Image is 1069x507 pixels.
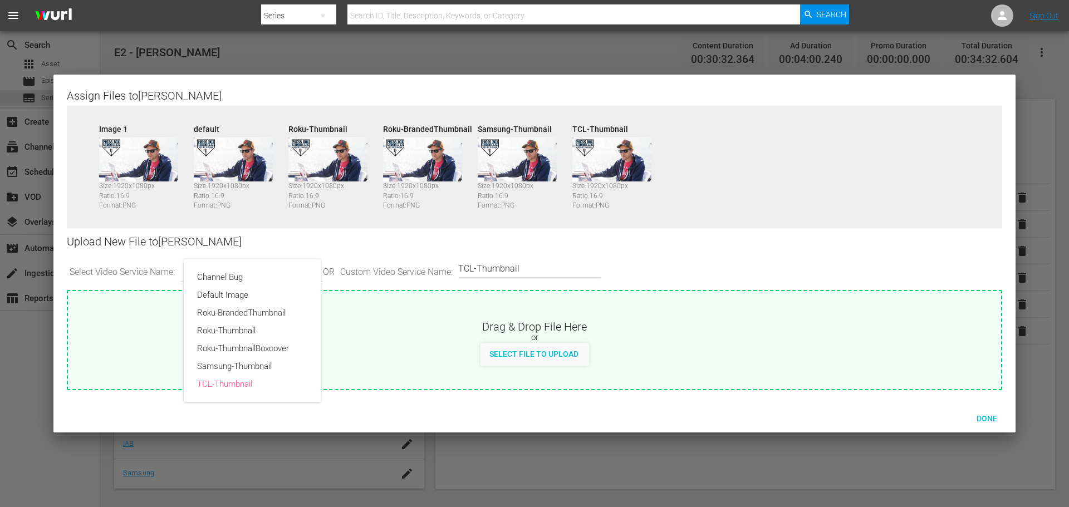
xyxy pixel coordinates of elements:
div: Roku-ThumbnailBoxcover [197,339,307,357]
div: Roku-Thumbnail [197,322,307,339]
div: Channel Bug [197,268,307,286]
div: Default Image [197,286,307,304]
div: Roku-BrandedThumbnail [197,304,307,322]
div: Samsung-Thumbnail [197,357,307,375]
div: TCL-Thumbnail [197,375,307,393]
